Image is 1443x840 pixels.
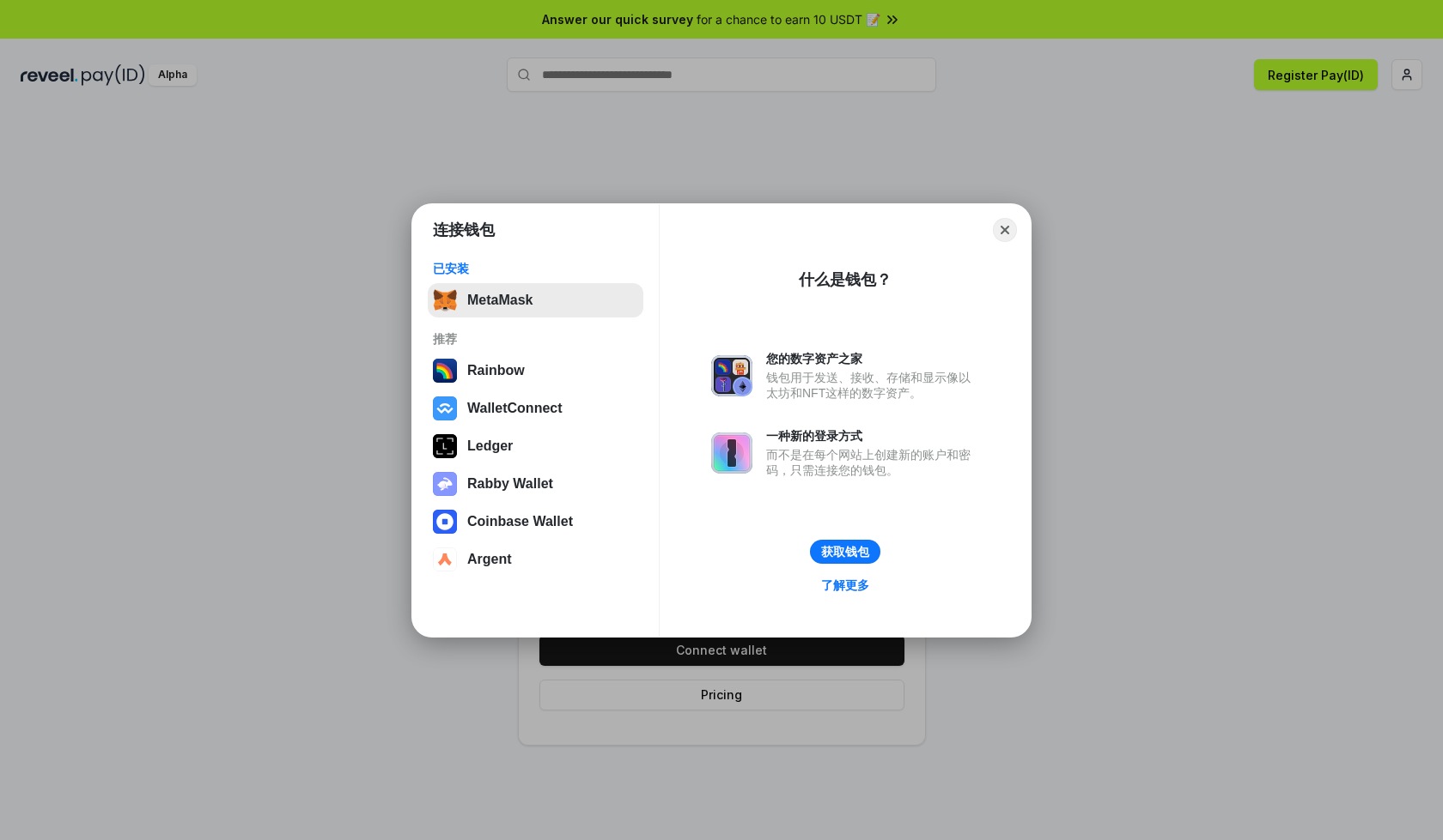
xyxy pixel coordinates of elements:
[433,510,457,534] img: svg+xml,%3Csvg%20width%3D%2228%22%20height%3D%2228%22%20viewBox%3D%220%200%2028%2028%22%20fill%3D...
[433,288,457,312] img: svg+xml,%3Csvg%20fill%3D%22none%22%20height%3D%2233%22%20viewBox%3D%220%200%2035%2033%22%20width%...
[467,293,533,308] div: MetaMask
[821,544,869,559] div: 获取钱包
[467,363,525,378] div: Rainbow
[428,542,643,577] button: Argent
[428,354,643,388] button: Rainbow
[467,438,513,454] div: Ledger
[467,552,512,567] div: Argent
[433,220,495,240] h1: 连接钱包
[711,355,752,396] img: svg+xml,%3Csvg%20xmlns%3D%22http%3A%2F%2Fwww.w3.org%2F2000%2Fsvg%22%20fill%3D%22none%22%20viewBox...
[711,432,752,474] img: svg+xml,%3Csvg%20xmlns%3D%22http%3A%2F%2Fwww.w3.org%2F2000%2Fsvg%22%20fill%3D%22none%22%20viewBox...
[433,261,638,276] div: 已安装
[433,396,457,420] img: svg+xml,%3Csvg%20width%3D%2228%22%20height%3D%2228%22%20viewBox%3D%220%200%2028%2028%22%20fill%3D...
[433,331,638,347] div: 推荐
[467,401,563,416] div: WalletConnect
[433,547,457,571] img: svg+xml,%3Csvg%20width%3D%2228%22%20height%3D%2228%22%20viewBox%3D%220%200%2028%2028%22%20fill%3D...
[821,577,869,593] div: 了解更多
[433,434,457,458] img: svg+xml,%3Csvg%20xmlns%3D%22http%3A%2F%2Fwww.w3.org%2F2000%2Fsvg%22%20width%3D%2228%22%20height%3...
[766,370,979,401] div: 钱包用于发送、接收、存储和显示像以太坊和NFT这样的数字资产。
[467,514,573,529] div: Coinbase Wallet
[766,351,979,366] div: 您的数字资产之家
[766,428,979,444] div: 一种新的登录方式
[810,540,880,564] button: 获取钱包
[428,391,643,426] button: WalletConnect
[428,505,643,539] button: Coinbase Wallet
[766,447,979,478] div: 而不是在每个网站上创建新的账户和密码，只需连接您的钱包。
[811,574,880,596] a: 了解更多
[993,218,1017,242] button: Close
[428,467,643,501] button: Rabby Wallet
[433,472,457,496] img: svg+xml,%3Csvg%20xmlns%3D%22http%3A%2F%2Fwww.w3.org%2F2000%2Fsvg%22%20fill%3D%22none%22%20viewBox...
[467,476,553,492] div: Rabby Wallet
[428,429,643,463] button: Ledger
[428,283,643,317] button: MetaMask
[799,269,892,290] div: 什么是钱包？
[433,359,457,383] img: svg+xml,%3Csvg%20width%3D%22120%22%20height%3D%22120%22%20viewBox%3D%220%200%20120%20120%22%20fil...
